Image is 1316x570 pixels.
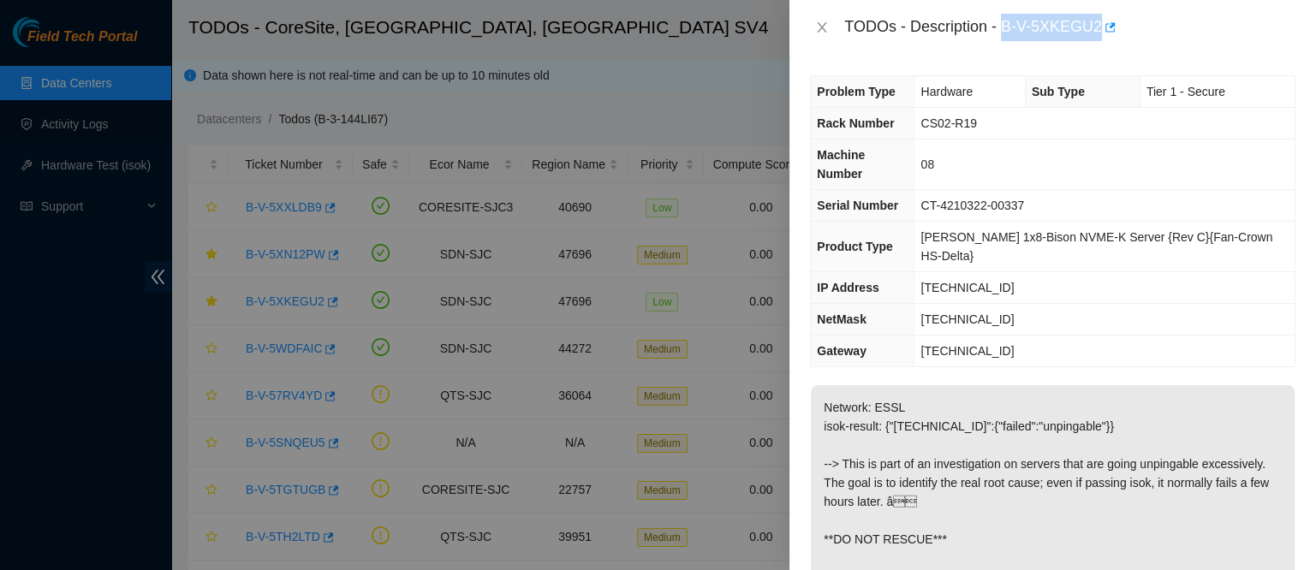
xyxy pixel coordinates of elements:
span: Machine Number [817,148,865,181]
span: Serial Number [817,199,898,212]
span: NetMask [817,312,866,326]
span: Gateway [817,344,866,358]
span: [TECHNICAL_ID] [920,312,1014,326]
span: Tier 1 - Secure [1146,85,1225,98]
span: CS02-R19 [920,116,976,130]
span: [TECHNICAL_ID] [920,281,1014,294]
span: Product Type [817,240,892,253]
span: Sub Type [1032,85,1085,98]
span: [TECHNICAL_ID] [920,344,1014,358]
span: close [815,21,829,34]
span: Hardware [920,85,973,98]
span: 08 [920,157,934,171]
span: Problem Type [817,85,896,98]
span: [PERSON_NAME] 1x8-Bison NVME-K Server {Rev C}{Fan-Crown HS-Delta} [920,230,1272,263]
div: TODOs - Description - B-V-5XKEGU2 [844,14,1295,41]
span: CT-4210322-00337 [920,199,1024,212]
span: IP Address [817,281,878,294]
button: Close [810,20,834,36]
span: Rack Number [817,116,894,130]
